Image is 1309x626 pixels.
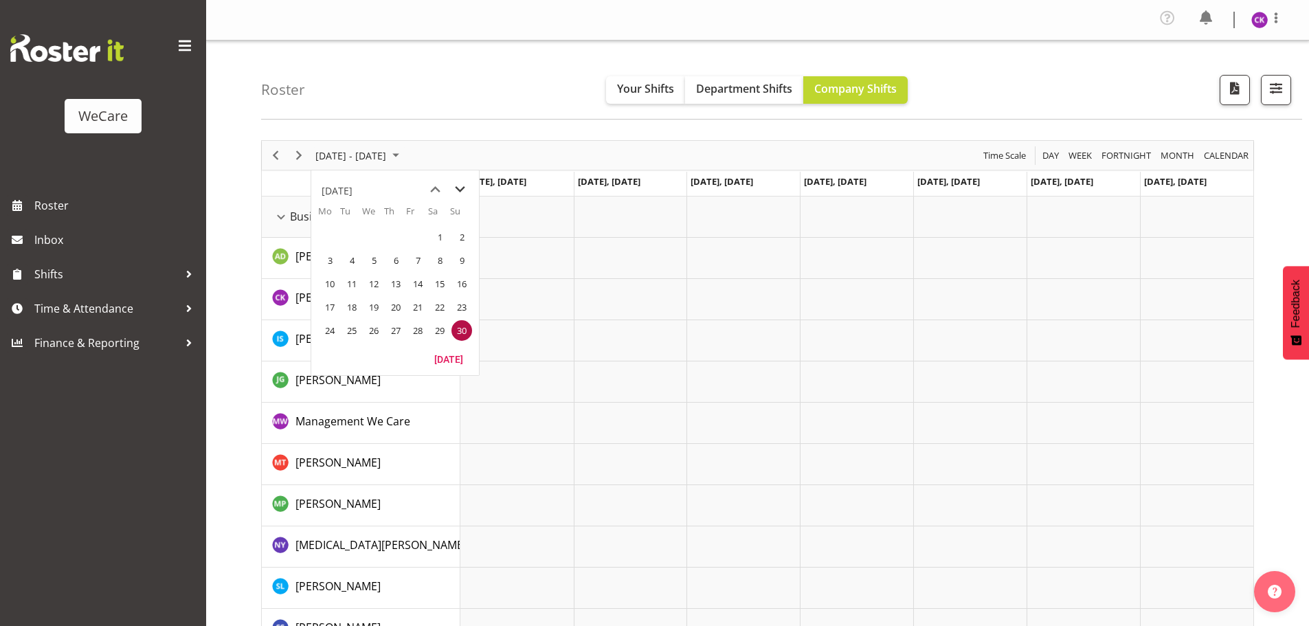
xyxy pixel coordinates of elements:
[385,250,406,271] span: Thursday, June 6, 2024
[262,568,460,609] td: Sarah Lamont resource
[429,320,450,341] span: Saturday, June 29, 2024
[1067,147,1093,164] span: Week
[451,320,472,341] span: Sunday, June 30, 2024
[1031,175,1093,188] span: [DATE], [DATE]
[429,227,450,247] span: Saturday, June 1, 2024
[264,141,287,170] div: Previous
[320,297,340,317] span: Monday, June 17, 2024
[1159,147,1196,164] span: Month
[1041,147,1060,164] span: Day
[451,297,472,317] span: Sunday, June 23, 2024
[295,495,381,512] a: [PERSON_NAME]
[981,147,1029,164] button: Time Scale
[363,320,384,341] span: Wednesday, June 26, 2024
[617,81,674,96] span: Your Shifts
[313,147,405,164] button: June 24 - 30, 2024
[34,333,179,353] span: Finance & Reporting
[262,279,460,320] td: Chloe Kim resource
[342,273,362,294] span: Tuesday, June 11, 2024
[1220,75,1250,105] button: Download a PDF of the roster according to the set date range.
[342,250,362,271] span: Tuesday, June 4, 2024
[1144,175,1207,188] span: [DATE], [DATE]
[407,320,428,341] span: Friday, June 28, 2024
[363,273,384,294] span: Wednesday, June 12, 2024
[295,496,381,511] span: [PERSON_NAME]
[295,331,381,347] a: [PERSON_NAME]
[320,320,340,341] span: Monday, June 24, 2024
[917,175,980,188] span: [DATE], [DATE]
[450,319,472,342] td: Sunday, June 30, 2024
[342,297,362,317] span: Tuesday, June 18, 2024
[295,578,381,594] a: [PERSON_NAME]
[423,177,447,202] button: previous month
[606,76,685,104] button: Your Shifts
[34,264,179,284] span: Shifts
[262,526,460,568] td: Nikita Yates resource
[1159,147,1197,164] button: Timeline Month
[385,273,406,294] span: Thursday, June 13, 2024
[464,175,526,188] span: [DATE], [DATE]
[295,537,467,552] span: [MEDICAL_DATA][PERSON_NAME]
[685,76,803,104] button: Department Shifts
[295,372,381,388] span: [PERSON_NAME]
[340,205,362,225] th: Tu
[429,250,450,271] span: Saturday, June 8, 2024
[406,205,428,225] th: Fr
[428,205,450,225] th: Sa
[262,197,460,238] td: Business Support Office resource
[429,273,450,294] span: Saturday, June 15, 2024
[691,175,753,188] span: [DATE], [DATE]
[363,297,384,317] span: Wednesday, June 19, 2024
[262,403,460,444] td: Management We Care resource
[982,147,1027,164] span: Time Scale
[407,297,428,317] span: Friday, June 21, 2024
[322,177,353,205] div: title
[362,205,384,225] th: We
[407,273,428,294] span: Friday, June 14, 2024
[578,175,640,188] span: [DATE], [DATE]
[429,297,450,317] span: Saturday, June 22, 2024
[10,34,124,62] img: Rosterit website logo
[804,175,866,188] span: [DATE], [DATE]
[1066,147,1095,164] button: Timeline Week
[384,205,406,225] th: Th
[295,454,381,471] a: [PERSON_NAME]
[295,537,467,553] a: [MEDICAL_DATA][PERSON_NAME]
[318,205,340,225] th: Mo
[295,372,381,388] a: [PERSON_NAME]
[262,320,460,361] td: Isabel Simcox resource
[1261,75,1291,105] button: Filter Shifts
[1099,147,1154,164] button: Fortnight
[290,208,414,225] span: Business Support Office
[262,444,460,485] td: Michelle Thomas resource
[320,273,340,294] span: Monday, June 10, 2024
[451,250,472,271] span: Sunday, June 9, 2024
[1268,585,1282,599] img: help-xxl-2.png
[295,331,381,346] span: [PERSON_NAME]
[320,250,340,271] span: Monday, June 3, 2024
[262,238,460,279] td: Aleea Devenport resource
[34,230,199,250] span: Inbox
[34,298,179,319] span: Time & Attendance
[451,273,472,294] span: Sunday, June 16, 2024
[363,250,384,271] span: Wednesday, June 5, 2024
[1283,266,1309,359] button: Feedback - Show survey
[385,320,406,341] span: Thursday, June 27, 2024
[78,106,128,126] div: WeCare
[287,141,311,170] div: Next
[261,82,305,98] h4: Roster
[385,297,406,317] span: Thursday, June 20, 2024
[407,250,428,271] span: Friday, June 7, 2024
[295,455,381,470] span: [PERSON_NAME]
[295,414,410,429] span: Management We Care
[34,195,199,216] span: Roster
[803,76,908,104] button: Company Shifts
[451,227,472,247] span: Sunday, June 2, 2024
[447,177,472,202] button: next month
[425,349,472,368] button: Today
[267,147,285,164] button: Previous
[450,205,472,225] th: Su
[1100,147,1152,164] span: Fortnight
[342,320,362,341] span: Tuesday, June 25, 2024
